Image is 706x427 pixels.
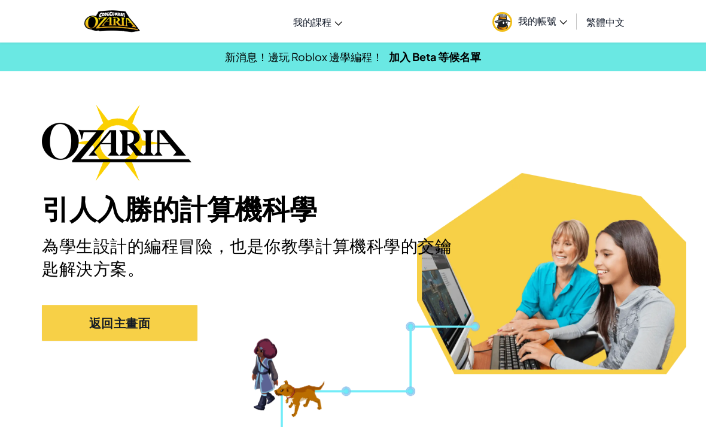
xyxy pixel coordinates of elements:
h2: 為學生設計的編程冒險，也是你教學計算機科學的交鑰匙解決方案。 [42,235,459,281]
a: Ozaria by CodeCombat logo [84,9,140,34]
img: avatar [492,12,512,32]
a: 繁體中文 [580,5,631,38]
img: Home [84,9,140,34]
span: 我的課程 [293,16,331,28]
span: 我的帳號 [518,14,567,27]
a: 我的課程 [287,5,348,38]
a: 我的帳號 [486,2,573,40]
span: 新消息！邊玩 Roblox 邊學編程！ [225,50,383,63]
img: Ozaria branding logo [42,104,191,181]
h1: 引人入勝的計算機科學 [42,193,664,226]
span: 繁體中文 [586,16,625,28]
a: 返回主畫面 [42,305,197,341]
a: 加入 Beta 等候名單 [389,50,481,63]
